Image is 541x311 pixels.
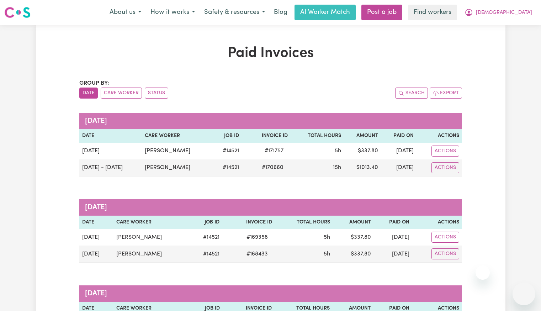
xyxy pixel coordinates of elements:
td: # 14521 [190,246,222,263]
span: 5 hours [324,251,330,257]
button: About us [105,5,146,20]
td: [PERSON_NAME] [113,229,190,246]
button: Export [430,88,462,99]
th: Invoice ID [222,216,275,229]
td: $ 337.80 [344,143,381,159]
td: [DATE] [79,229,113,246]
th: Job ID [212,129,242,143]
iframe: Close message [476,265,490,280]
th: Amount [333,216,373,229]
button: Actions [431,146,459,157]
iframe: Button to launch messaging window [513,283,535,305]
button: Actions [431,162,459,173]
span: Group by: [79,80,109,86]
a: Post a job [361,5,402,20]
td: # 14521 [212,143,242,159]
th: Care Worker [142,129,212,143]
th: Paid On [381,129,416,143]
button: How it works [146,5,200,20]
span: # 170660 [258,163,288,172]
a: Blog [270,5,292,20]
td: [DATE] [79,143,142,159]
td: [DATE] [381,143,416,159]
th: Actions [417,129,462,143]
td: [DATE] [79,246,113,263]
th: Paid On [374,216,412,229]
caption: [DATE] [79,285,462,302]
button: Actions [431,232,459,243]
td: [DATE] - [DATE] [79,159,142,176]
button: sort invoices by date [79,88,98,99]
td: [DATE] [374,229,412,246]
th: Care Worker [113,216,190,229]
button: Safety & resources [200,5,270,20]
button: My Account [460,5,537,20]
button: Search [395,88,428,99]
td: [DATE] [381,159,416,176]
th: Actions [412,216,462,229]
button: sort invoices by paid status [145,88,168,99]
th: Date [79,129,142,143]
th: Date [79,216,113,229]
td: [PERSON_NAME] [113,246,190,263]
a: Careseekers logo [4,4,31,21]
td: $ 1013.40 [344,159,381,176]
th: Total Hours [291,129,344,143]
h1: Paid Invoices [79,45,462,62]
td: $ 337.80 [333,229,373,246]
td: $ 337.80 [333,246,373,263]
td: [PERSON_NAME] [142,143,212,159]
span: # 169358 [242,233,272,242]
button: Actions [431,248,459,259]
a: Find workers [408,5,457,20]
caption: [DATE] [79,199,462,216]
caption: [DATE] [79,113,462,129]
th: Invoice ID [242,129,291,143]
th: Total Hours [275,216,333,229]
th: Amount [344,129,381,143]
span: [DEMOGRAPHIC_DATA] [476,9,532,17]
span: 15 hours [333,165,341,170]
button: sort invoices by care worker [101,88,142,99]
span: # 168433 [242,250,272,258]
a: AI Worker Match [295,5,356,20]
th: Job ID [190,216,222,229]
span: 5 hours [335,148,341,154]
td: # 14521 [190,229,222,246]
span: 5 hours [324,234,330,240]
span: # 171757 [260,147,288,155]
td: # 14521 [212,159,242,176]
img: Careseekers logo [4,6,31,19]
td: [PERSON_NAME] [142,159,212,176]
td: [DATE] [374,246,412,263]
